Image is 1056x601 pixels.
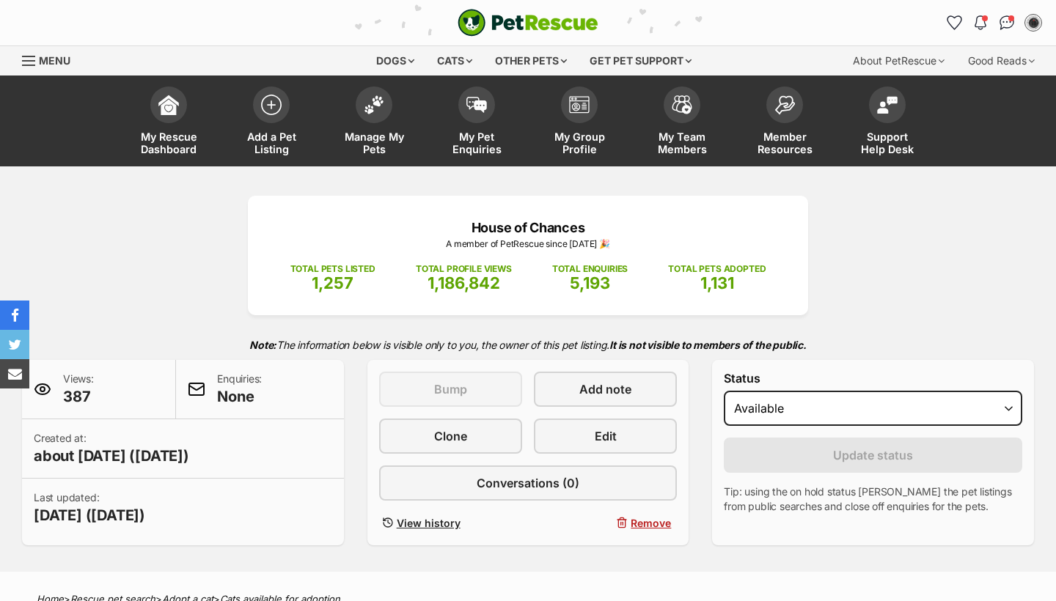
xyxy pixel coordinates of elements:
[34,490,145,526] p: Last updated:
[569,96,590,114] img: group-profile-icon-3fa3cf56718a62981997c0bc7e787c4b2cf8bcc04b72c1350f741eb67cf2f40e.svg
[427,46,483,75] div: Cats
[341,130,407,155] span: Manage My Pets
[63,372,94,407] p: Views:
[34,446,189,466] span: about [DATE] ([DATE])
[290,262,375,276] p: TOTAL PETS LISTED
[249,339,276,351] strong: Note:
[958,46,1045,75] div: Good Reads
[942,11,1045,34] ul: Account quick links
[833,446,913,464] span: Update status
[22,330,1034,360] p: The information below is visible only to you, the owner of this pet listing.
[534,512,677,534] button: Remove
[458,9,598,37] img: logo-cat-932fe2b9b8326f06289b0f2fb663e598f794de774fb13d1741a6617ecf9a85b4.svg
[1000,15,1015,30] img: chat-41dd97257d64d25036548639549fe6c8038ab92f7586957e7f3b1b290dea8141.svg
[397,515,461,531] span: View history
[579,380,631,398] span: Add note
[552,262,628,276] p: TOTAL ENQUIRIES
[434,427,467,445] span: Clone
[733,79,836,166] a: Member Resources
[366,46,425,75] div: Dogs
[379,372,522,407] button: Bump
[843,46,955,75] div: About PetRescue
[34,431,189,466] p: Created at:
[877,96,898,114] img: help-desk-icon-fdf02630f3aa405de69fd3d07c3f3aa587a6932b1a1747fa1d2bba05be0121f9.svg
[1022,11,1045,34] button: My account
[425,79,528,166] a: My Pet Enquiries
[609,339,807,351] strong: It is not visible to members of the public.
[416,262,512,276] p: TOTAL PROFILE VIEWS
[364,95,384,114] img: manage-my-pets-icon-02211641906a0b7f246fdf0571729dbe1e7629f14944591b6c1af311fb30b64b.svg
[477,474,579,492] span: Conversations (0)
[528,79,631,166] a: My Group Profile
[570,273,610,292] span: 5,193
[270,218,786,237] p: House of Chances
[672,95,692,114] img: team-members-icon-5396bd8760b3fe7c0b43da4ab00e1e3bb1a5d9ba89233759b79545d2d3fc5d0d.svg
[117,79,220,166] a: My Rescue Dashboard
[774,95,795,115] img: member-resources-icon-8e73f808a243e03378d46382f2149f9095a855e16c252ad45f914b54edf8863c.svg
[854,130,920,155] span: Support Help Desk
[217,386,262,407] span: None
[631,79,733,166] a: My Team Members
[39,54,70,67] span: Menu
[700,273,734,292] span: 1,131
[22,46,81,73] a: Menu
[724,372,1022,385] label: Status
[1026,15,1041,30] img: Lauren O'Grady profile pic
[595,427,617,445] span: Edit
[63,386,94,407] span: 387
[466,97,487,113] img: pet-enquiries-icon-7e3ad2cf08bfb03b45e93fb7055b45f3efa6380592205ae92323e6603595dc1f.svg
[261,95,282,115] img: add-pet-listing-icon-0afa8454b4691262ce3f59096e99ab1cd57d4a30225e0717b998d2c9b9846f56.svg
[270,237,786,251] p: A member of PetRescue since [DATE] 🎉
[444,130,510,155] span: My Pet Enquiries
[649,130,715,155] span: My Team Members
[312,273,353,292] span: 1,257
[136,130,202,155] span: My Rescue Dashboard
[724,438,1022,473] button: Update status
[485,46,577,75] div: Other pets
[534,419,677,454] a: Edit
[534,372,677,407] a: Add note
[752,130,818,155] span: Member Resources
[428,273,500,292] span: 1,186,842
[379,419,522,454] a: Clone
[724,484,1022,514] p: Tip: using the on hold status [PERSON_NAME] the pet listings from public searches and close off e...
[238,130,304,155] span: Add a Pet Listing
[969,11,992,34] button: Notifications
[546,130,612,155] span: My Group Profile
[434,380,467,398] span: Bump
[668,262,766,276] p: TOTAL PETS ADOPTED
[942,11,966,34] a: Favourites
[458,9,598,37] a: PetRescue
[995,11,1019,34] a: Conversations
[836,79,939,166] a: Support Help Desk
[220,79,323,166] a: Add a Pet Listing
[323,79,425,166] a: Manage My Pets
[631,515,671,531] span: Remove
[34,505,145,526] span: [DATE] ([DATE])
[379,465,678,501] a: Conversations (0)
[217,372,262,407] p: Enquiries:
[579,46,702,75] div: Get pet support
[379,512,522,534] a: View history
[975,15,986,30] img: notifications-46538b983faf8c2785f20acdc204bb7945ddae34d4c08c2a6579f10ce5e182be.svg
[158,95,179,115] img: dashboard-icon-eb2f2d2d3e046f16d808141f083e7271f6b2e854fb5c12c21221c1fb7104beca.svg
